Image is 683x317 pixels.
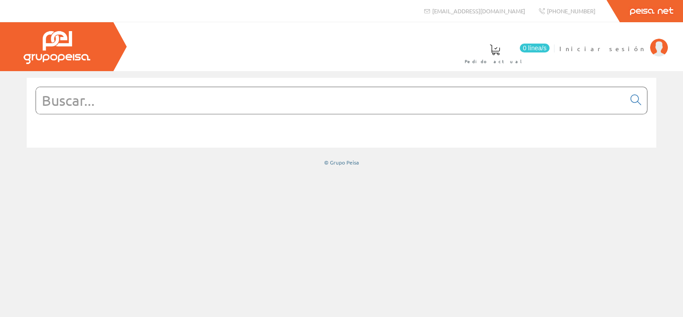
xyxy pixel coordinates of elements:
[547,7,595,15] span: [PHONE_NUMBER]
[24,31,90,64] img: Grupo Peisa
[432,7,525,15] span: [EMAIL_ADDRESS][DOMAIN_NAME]
[27,159,656,166] div: © Grupo Peisa
[559,37,668,45] a: Iniciar sesión
[465,57,525,66] span: Pedido actual
[36,87,625,114] input: Buscar...
[520,44,550,52] span: 0 línea/s
[559,44,646,53] span: Iniciar sesión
